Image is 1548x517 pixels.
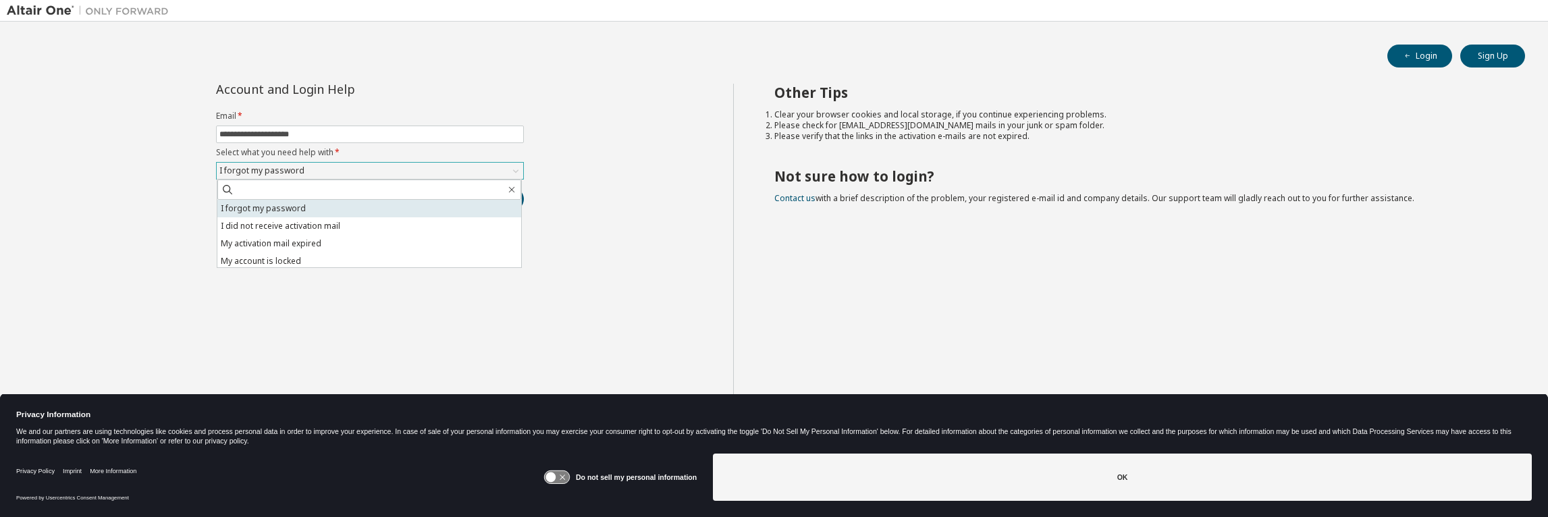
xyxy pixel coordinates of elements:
[217,200,521,217] li: I forgot my password
[7,4,176,18] img: Altair One
[774,120,1501,131] li: Please check for [EMAIL_ADDRESS][DOMAIN_NAME] mails in your junk or spam folder.
[774,192,1414,204] span: with a brief description of the problem, your registered e-mail id and company details. Our suppo...
[774,167,1501,185] h2: Not sure how to login?
[216,84,462,94] div: Account and Login Help
[217,163,306,178] div: I forgot my password
[774,131,1501,142] li: Please verify that the links in the activation e-mails are not expired.
[216,111,524,121] label: Email
[774,192,816,204] a: Contact us
[1387,45,1452,67] button: Login
[774,84,1501,101] h2: Other Tips
[774,109,1501,120] li: Clear your browser cookies and local storage, if you continue experiencing problems.
[1460,45,1525,67] button: Sign Up
[217,163,523,179] div: I forgot my password
[216,147,524,158] label: Select what you need help with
